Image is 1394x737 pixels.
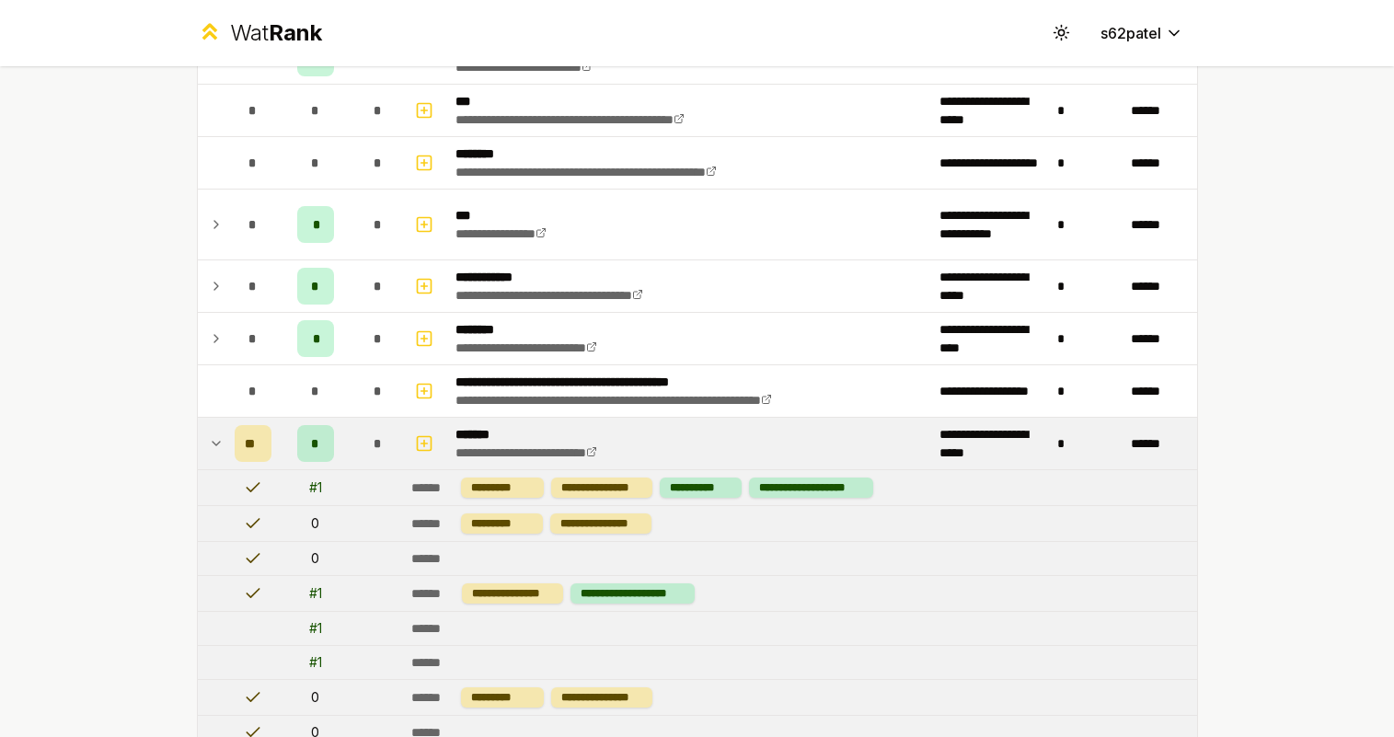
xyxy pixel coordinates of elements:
[1086,17,1198,50] button: s62patel
[1100,22,1161,44] span: s62patel
[279,506,352,541] td: 0
[197,18,323,48] a: WatRank
[279,542,352,575] td: 0
[230,18,322,48] div: Wat
[309,653,322,672] div: # 1
[309,619,322,638] div: # 1
[269,19,322,46] span: Rank
[279,680,352,715] td: 0
[309,584,322,603] div: # 1
[309,478,322,497] div: # 1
